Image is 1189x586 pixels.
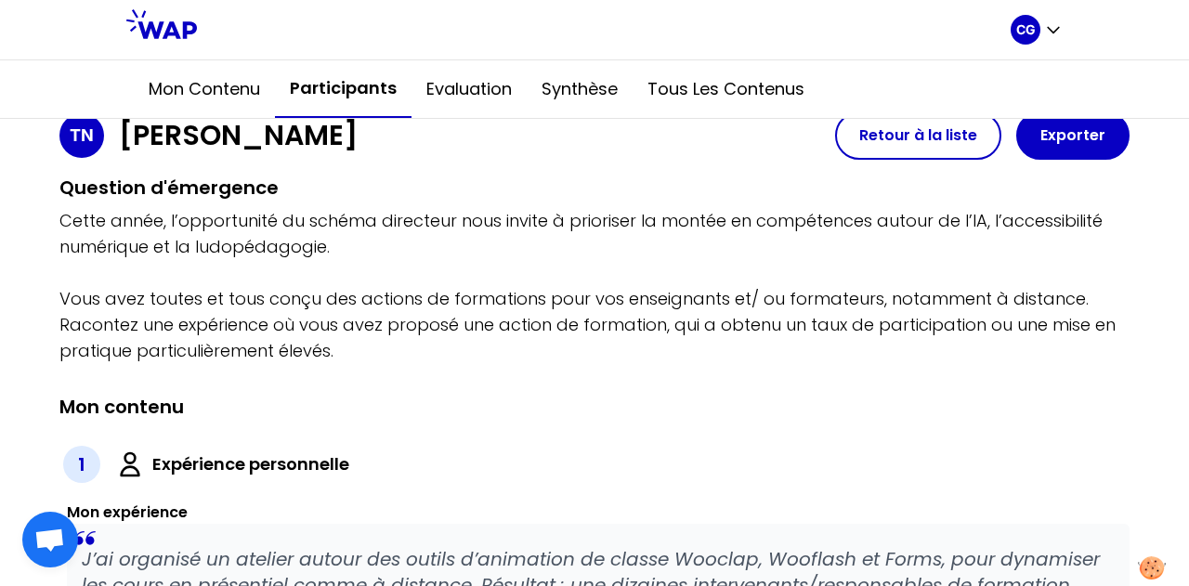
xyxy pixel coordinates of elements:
[67,501,1130,524] h3: Mon expérience
[1011,15,1063,45] button: CG
[22,512,78,567] div: Ouvrir le chat
[70,123,94,149] p: TN
[1016,20,1036,39] p: CG
[275,60,412,118] button: Participants
[119,119,358,152] h1: [PERSON_NAME]
[835,111,1001,160] button: Retour à la liste
[633,61,819,117] button: Tous les contenus
[63,446,100,483] div: 1
[152,451,349,477] label: Expérience personnelle
[134,61,275,117] button: Mon contenu
[1016,111,1130,160] button: Exporter
[59,208,1130,364] p: Cette année, l’opportunité du schéma directeur nous invite à prioriser la montée en compétences a...
[412,61,527,117] button: Evaluation
[59,175,1130,201] h2: Question d'émergence
[527,61,633,117] button: Synthèse
[59,394,184,420] h2: Mon contenu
